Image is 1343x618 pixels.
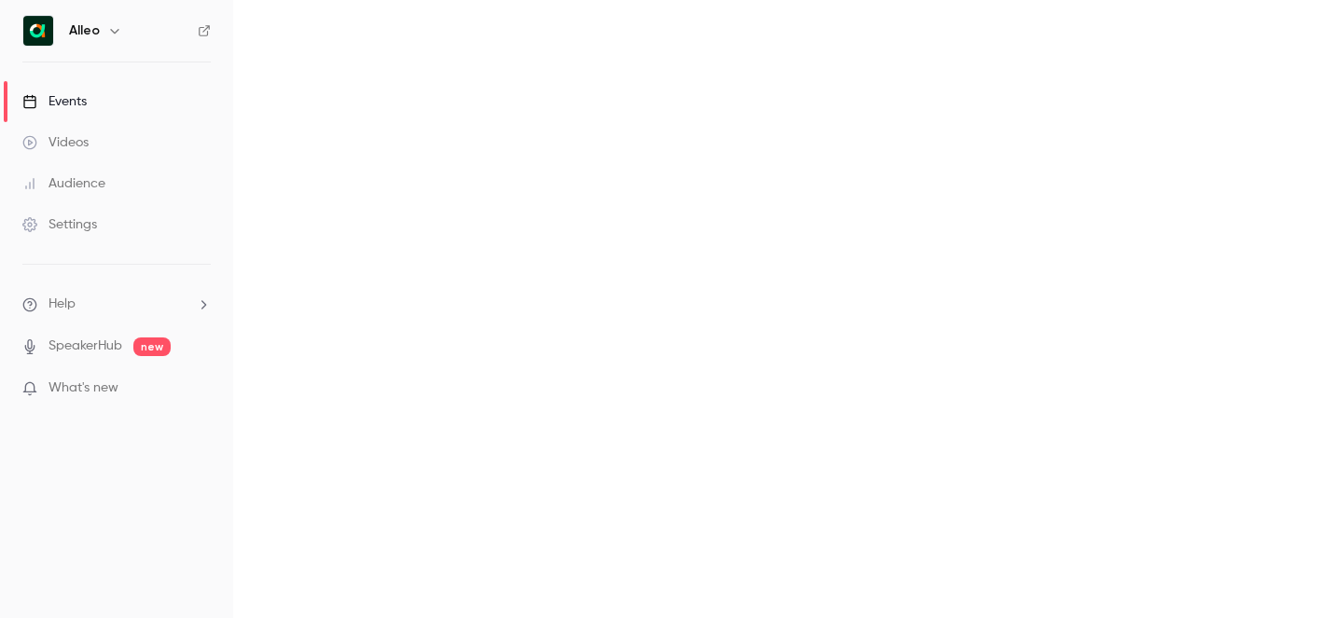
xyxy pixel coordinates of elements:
li: help-dropdown-opener [22,295,211,314]
div: Videos [22,133,89,152]
div: Events [22,92,87,111]
span: new [133,337,171,356]
div: Audience [22,174,105,193]
span: Help [48,295,76,314]
span: What's new [48,378,118,398]
h6: Alleo [69,21,100,40]
a: SpeakerHub [48,336,122,356]
div: Settings [22,215,97,234]
img: Alleo [23,16,53,46]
